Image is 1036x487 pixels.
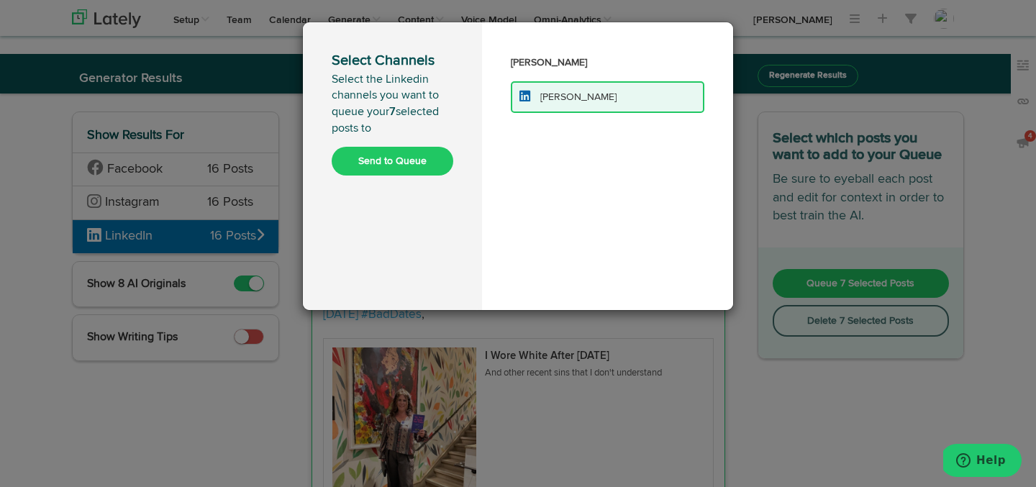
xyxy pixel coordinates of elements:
span: Select Channels [332,53,435,68]
span: [PERSON_NAME] [540,92,617,102]
iframe: Opens a widget where you can find more information [943,444,1022,480]
p: Select the Linkedin channels you want to queue your selected posts to [332,72,453,137]
button: Send to Queue [332,147,453,176]
b: 7 [389,106,396,118]
h3: [PERSON_NAME] [511,51,704,74]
